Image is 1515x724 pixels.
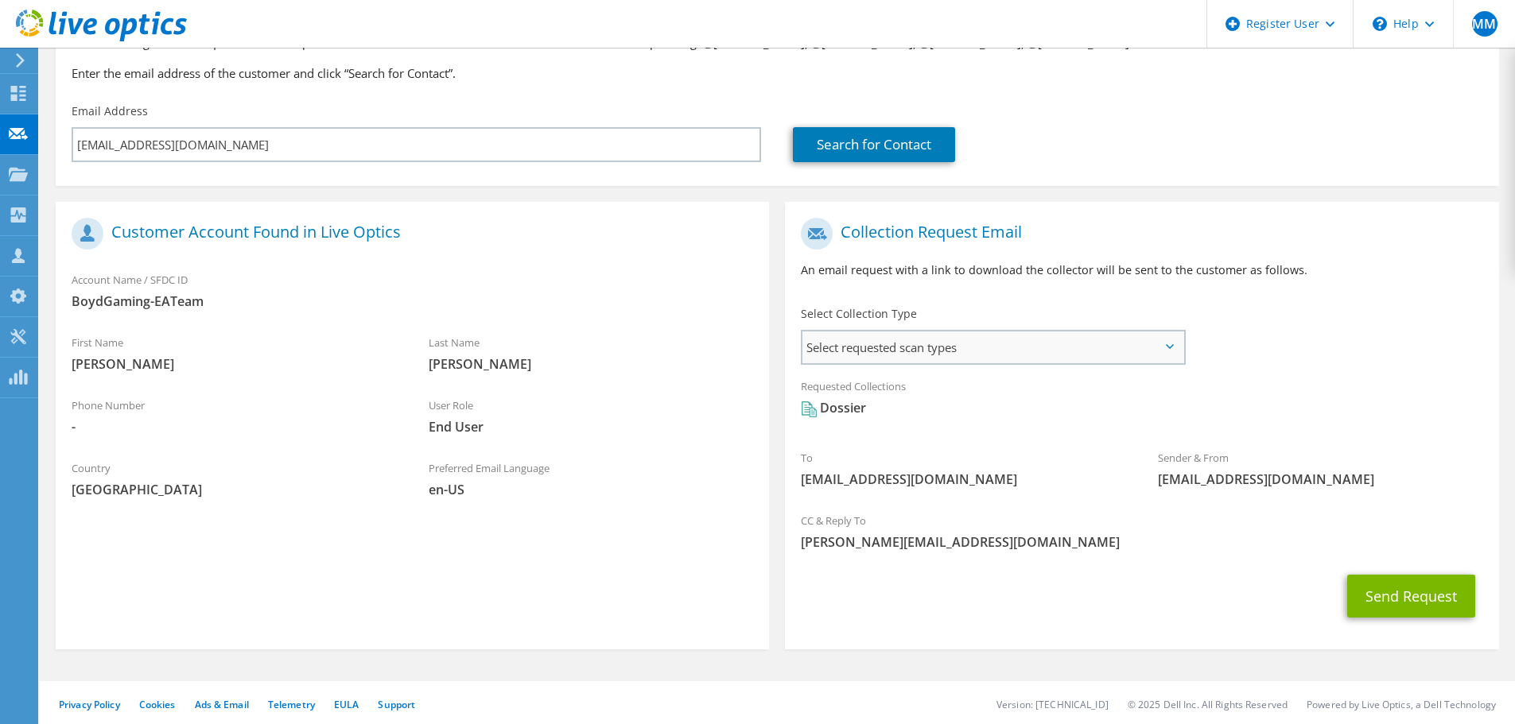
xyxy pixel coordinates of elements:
div: Account Name / SFDC ID [56,263,769,318]
label: Email Address [72,103,148,119]
div: CC & Reply To [785,504,1498,559]
div: Dossier [801,399,866,417]
a: Support [378,698,415,711]
a: Telemetry [268,698,315,711]
span: [PERSON_NAME] [429,355,754,373]
li: Version: [TECHNICAL_ID] [996,698,1109,711]
span: [GEOGRAPHIC_DATA] [72,481,397,498]
div: Last Name [413,326,770,381]
span: - [72,418,397,436]
a: EULA [334,698,359,711]
span: [EMAIL_ADDRESS][DOMAIN_NAME] [801,470,1126,488]
span: [EMAIL_ADDRESS][DOMAIN_NAME] [1158,470,1483,488]
button: Send Request [1347,575,1475,618]
div: Requested Collections [785,370,1498,433]
span: [PERSON_NAME][EMAIL_ADDRESS][DOMAIN_NAME] [801,533,1482,551]
li: Powered by Live Optics, a Dell Technology [1307,698,1496,711]
span: BoydGaming-EATeam [72,292,753,310]
div: Country [56,451,413,506]
a: Ads & Email [195,698,249,711]
svg: \n [1373,17,1387,31]
div: User Role [413,389,770,443]
a: Cookies [139,698,176,711]
div: To [785,441,1142,496]
h3: Enter the email address of the customer and click “Search for Contact”. [72,64,1483,82]
span: en-US [429,481,754,498]
p: An email request with a link to download the collector will be sent to the customer as follows. [801,261,1482,279]
span: End User [429,418,754,436]
h1: Customer Account Found in Live Optics [72,218,745,250]
a: Search for Contact [793,127,955,162]
div: First Name [56,326,413,381]
span: Select requested scan types [802,331,1183,363]
label: Select Collection Type [801,306,917,322]
span: MM [1472,11,1498,37]
div: Sender & From [1142,441,1499,496]
h1: Collection Request Email [801,218,1474,250]
div: Preferred Email Language [413,451,770,506]
li: © 2025 Dell Inc. All Rights Reserved [1128,698,1288,711]
a: Privacy Policy [59,698,120,711]
div: Phone Number [56,389,413,443]
span: [PERSON_NAME] [72,355,397,373]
